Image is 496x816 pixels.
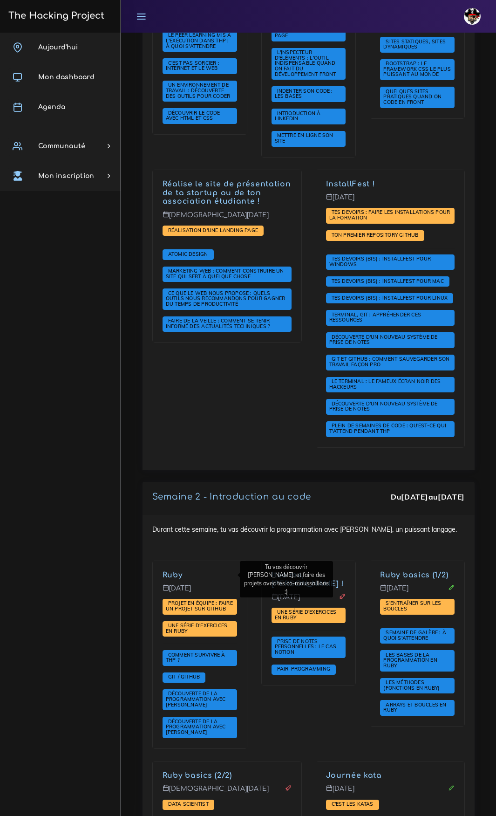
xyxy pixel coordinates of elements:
[163,785,292,800] p: [DEMOGRAPHIC_DATA][DATE]
[329,278,446,284] span: Tes devoirs (bis) : Installfest pour MAC
[329,401,438,413] a: Découverte d'un nouveau système de prise de notes
[401,492,428,501] strong: [DATE]
[326,180,375,188] a: InstallFest !
[275,638,336,656] a: Prise de notes personnelles : le cas Notion
[326,193,455,208] p: [DATE]
[166,60,220,72] a: C'est pas sorcier : internet et le web
[166,318,272,330] a: Faire de la veille : comment se tenir informé des actualités techniques ?
[275,49,339,77] a: L'inspecteur d'éléments : l'outil indispensable quand on fait du développement front
[329,295,450,302] a: Tes devoirs (bis) : Installfest pour Linux
[163,211,292,226] p: [DEMOGRAPHIC_DATA][DATE]
[383,38,446,50] a: Sites statiques, sites dynamiques
[38,44,78,51] span: Aujourd'hui
[275,88,333,100] a: Indenter son code : les bases
[152,492,311,501] a: Semaine 2 - Introduction au code
[438,492,465,501] strong: [DATE]
[329,311,421,323] span: Terminal, Git : appréhender ces ressources
[38,103,65,110] span: Agenda
[329,312,421,324] a: Terminal, Git : appréhender ces ressources
[38,172,94,179] span: Mon inscription
[166,673,203,680] span: Git / Github
[163,584,237,599] p: [DATE]
[383,679,442,692] a: Les méthodes (fonctions en Ruby)
[240,561,333,597] div: Tu vas découvrir [PERSON_NAME], et faire des projets avec tes co-moussaillons :)
[326,785,455,800] p: [DATE]
[166,251,211,257] span: Atomic Design
[275,132,333,144] a: Mettre en ligne son site
[329,423,447,435] a: Plein de semaines de code : qu'est-ce qui t'attend pendant THP
[275,666,333,672] a: Pair-Programming
[383,88,442,105] a: Quelques sites pratiques quand on code en front
[166,268,284,280] a: Marketing web : comment construire un site qui sert à quelque chose
[383,60,450,77] span: Bootstrap : le framework CSS le plus puissant au monde
[380,584,455,599] p: [DATE]
[329,278,446,285] a: Tes devoirs (bis) : Installfest pour MAC
[383,600,441,612] a: S'entraîner sur les boucles
[383,701,446,713] span: Arrays et boucles en Ruby
[163,180,291,206] a: Réalise le site de présentation de ta startup ou de ton association étudiante !
[383,679,442,691] span: Les méthodes (fonctions en Ruby)
[380,571,448,579] a: Ruby basics (1/2)
[163,571,183,579] a: Ruby
[166,227,260,234] a: Réalisation d'une landing page
[38,74,95,81] span: Mon dashboard
[329,378,441,391] a: Le terminal : le fameux écran noir des hackeurs
[464,8,481,25] img: avatar
[166,622,227,634] span: Une série d'exercices en Ruby
[275,638,336,655] span: Prise de notes personnelles : le cas Notion
[166,251,211,258] a: Atomic Design
[6,11,104,21] h3: The Hacking Project
[166,290,285,307] span: Ce que le web nous propose : quels outils nous recommandons pour gagner du temps de productivité
[166,674,203,680] a: Git / Github
[329,378,441,390] span: Le terminal : le fameux écran noir des hackeurs
[383,629,446,641] span: Semaine de galère : à quoi s'attendre
[329,295,450,301] span: Tes devoirs (bis) : Installfest pour Linux
[166,690,226,707] span: Découverte de la programmation avec [PERSON_NAME]
[383,61,450,78] a: Bootstrap : le framework CSS le plus puissant au monde
[166,719,226,736] a: Découverte de la programmation avec [PERSON_NAME]
[329,232,421,238] span: Ton premier repository GitHub
[166,227,260,233] span: Réalisation d'une landing page
[166,82,232,99] a: Un environnement de travail : découverte des outils pour coder
[275,110,321,122] a: Introduction à LinkedIn
[329,801,376,808] a: C'est les katas
[460,3,488,30] a: avatar
[275,609,336,621] span: Une série d'exercices en Ruby
[329,356,450,368] a: Git et GitHub : comment sauvegarder son travail façon pro
[329,422,447,434] span: Plein de semaines de code : qu'est-ce qui t'attend pendant THP
[166,110,220,122] a: Découvrir le code avec HTML et CSS
[166,652,225,664] a: Comment survivre à THP ?
[163,771,232,780] a: Ruby basics (2/2)
[391,492,465,502] div: Du au
[326,771,382,780] a: Journée kata
[38,143,85,150] span: Communauté
[166,623,227,635] a: Une série d'exercices en Ruby
[383,630,446,642] a: Semaine de galère : à quoi s'attendre
[329,232,421,239] a: Ton premier repository GitHub
[329,255,431,267] span: Tes devoirs (bis) : Installfest pour Windows
[166,32,231,49] a: Le Peer learning mis à l'exécution dans THP : à quoi s'attendre
[166,317,272,329] span: Faire de la veille : comment se tenir informé des actualités techniques ?
[329,801,376,807] span: C'est les katas
[166,600,233,612] a: Projet en équipe : faire un projet sur Github
[329,334,438,346] a: Découverte d'un nouveau système de prise de notes
[275,27,339,39] a: HTML / CSS : la mise en page
[329,209,450,221] span: Tes devoirs : faire les installations pour la formation
[329,400,438,412] span: Découverte d'un nouveau système de prise de notes
[272,593,346,608] p: [DATE]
